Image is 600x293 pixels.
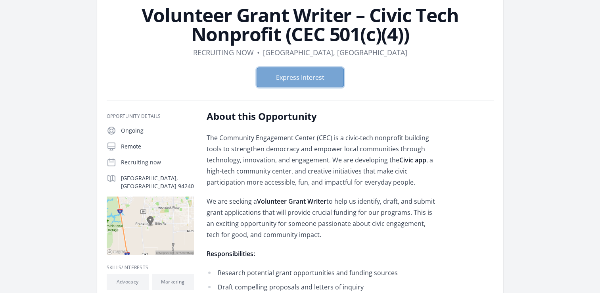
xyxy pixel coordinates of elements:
strong: Volunteer Grant Writer [257,197,326,206]
h3: Skills/Interests [107,264,194,271]
h1: Volunteer Grant Writer – Civic Tech Nonprofit (CEC 501(c)(4)) [107,6,494,44]
p: The Community Engagement Center (CEC) is a civic-tech nonprofit building tools to strengthen demo... [207,132,439,188]
p: [GEOGRAPHIC_DATA], [GEOGRAPHIC_DATA] 94240 [121,174,194,190]
dd: Recruiting now [193,47,254,58]
li: Draft compelling proposals and letters of inquiry [207,281,439,293]
p: Recruiting now [121,158,194,166]
p: We are seeking a to help us identify, draft, and submit grant applications that will provide cruc... [207,196,439,240]
li: Research potential grant opportunities and funding sources [207,267,439,278]
strong: Responsibilities: [207,249,255,258]
li: Marketing [152,274,194,290]
dd: [GEOGRAPHIC_DATA], [GEOGRAPHIC_DATA] [263,47,407,58]
div: • [257,47,260,58]
button: Express Interest [257,67,344,87]
strong: Civic app [399,156,426,164]
h3: Opportunity Details [107,113,194,120]
p: Remote [121,143,194,150]
img: Map [107,197,194,255]
li: Advocacy [107,274,149,290]
p: Ongoing [121,127,194,135]
h2: About this Opportunity [207,110,439,123]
